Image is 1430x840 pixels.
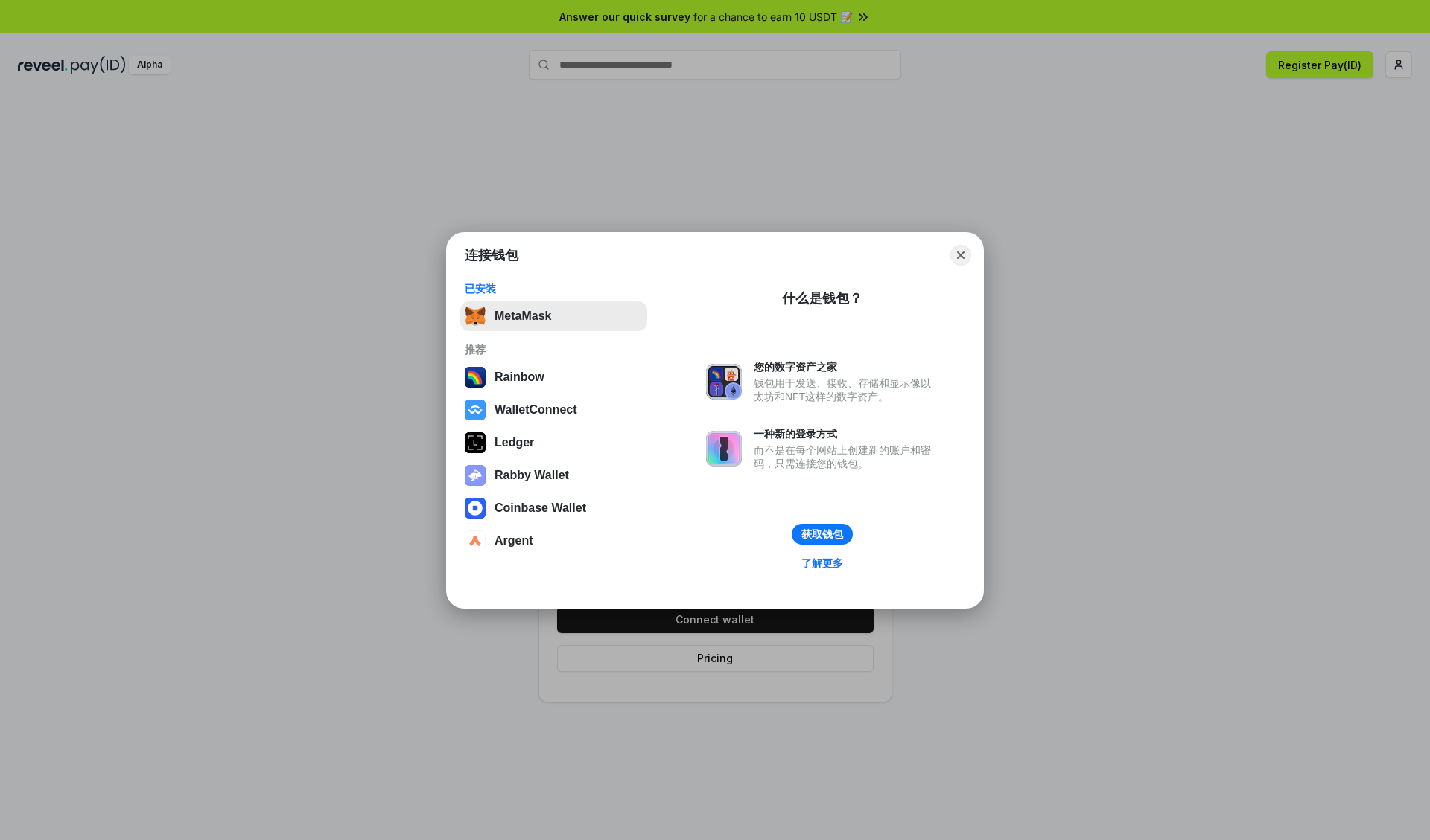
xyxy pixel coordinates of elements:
[465,400,486,420] img: svg+xml,%3Csvg%20width%3D%2228%22%20height%3D%2228%22%20viewBox%3D%220%200%2028%2028%22%20fill%3D...
[792,524,853,545] button: 获取钱包
[950,245,971,266] button: Close
[465,343,643,356] div: 推荐
[495,501,586,515] div: Coinbase Wallet
[495,403,577,417] div: WalletConnect
[460,493,647,523] button: Coinbase Wallet
[465,465,486,486] img: svg+xml,%3Csvg%20xmlns%3D%22http%3A%2F%2Fwww.w3.org%2F2000%2Fsvg%22%20fill%3D%22none%22%20viewBox...
[801,557,843,570] div: 了解更多
[801,528,843,541] div: 获取钱包
[792,554,852,573] a: 了解更多
[460,395,647,425] button: WalletConnect
[495,469,569,482] div: Rabby Wallet
[465,282,643,295] div: 已安装
[465,530,486,551] img: svg+xml,%3Csvg%20width%3D%2228%22%20height%3D%2228%22%20viewBox%3D%220%200%2028%2028%22%20fill%3D...
[465,498,486,519] img: svg+xml,%3Csvg%20width%3D%2228%22%20height%3D%2228%22%20viewBox%3D%220%200%2028%2028%22%20fill%3D...
[465,246,518,264] h1: 连接钱包
[495,436,534,449] div: Ledger
[754,443,938,470] div: 而不是在每个网站上创建新的账户和密码，只需连接您的钱包。
[754,360,938,373] div: 您的数字资产之家
[495,371,544,384] div: Rainbow
[782,289,862,307] div: 什么是钱包？
[460,362,647,392] button: Rainbow
[706,364,742,400] img: svg+xml,%3Csvg%20xmlns%3D%22http%3A%2F%2Fwww.w3.org%2F2000%2Fsvg%22%20fill%3D%22none%22%20viewBox...
[460,461,647,490] button: Rabby Wallet
[460,301,647,331] button: MetaMask
[460,428,647,458] button: Ledger
[465,367,486,388] img: svg+xml,%3Csvg%20width%3D%22120%22%20height%3D%22120%22%20viewBox%3D%220%200%20120%20120%22%20fil...
[465,432,486,453] img: svg+xml,%3Csvg%20xmlns%3D%22http%3A%2F%2Fwww.w3.org%2F2000%2Fsvg%22%20width%3D%2228%22%20height%3...
[495,534,533,548] div: Argent
[460,526,647,556] button: Argent
[495,310,551,323] div: MetaMask
[754,427,938,440] div: 一种新的登录方式
[754,376,938,403] div: 钱包用于发送、接收、存储和显示像以太坊和NFT这样的数字资产。
[465,306,486,327] img: svg+xml,%3Csvg%20fill%3D%22none%22%20height%3D%2233%22%20viewBox%3D%220%200%2035%2033%22%20width%...
[706,431,742,467] img: svg+xml,%3Csvg%20xmlns%3D%22http%3A%2F%2Fwww.w3.org%2F2000%2Fsvg%22%20fill%3D%22none%22%20viewBox...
